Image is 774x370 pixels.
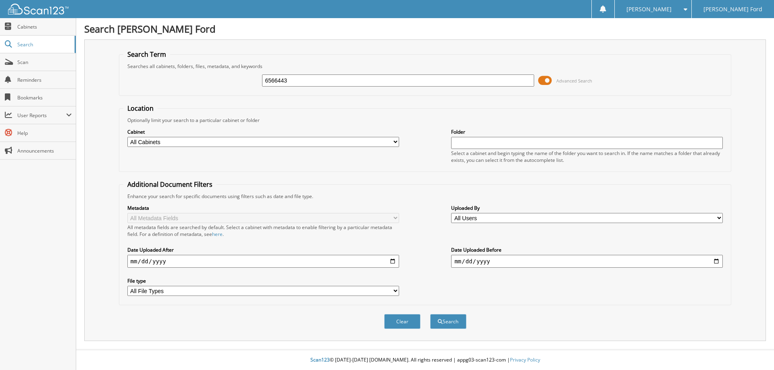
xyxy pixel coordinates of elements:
label: Date Uploaded After [127,246,399,253]
span: Search [17,41,71,48]
div: Select a cabinet and begin typing the name of the folder you want to search in. If the name match... [451,150,723,163]
span: [PERSON_NAME] Ford [703,7,762,12]
label: Cabinet [127,128,399,135]
div: Enhance your search for specific documents using filters such as date and file type. [123,193,727,200]
span: Help [17,130,72,136]
legend: Location [123,104,158,113]
label: File type [127,277,399,284]
button: Search [430,314,466,329]
span: Scan123 [310,356,330,363]
div: Optionally limit your search to a particular cabinet or folder [123,117,727,124]
span: Announcements [17,147,72,154]
a: Privacy Policy [510,356,540,363]
div: Searches all cabinets, folders, files, metadata, and keywords [123,63,727,70]
label: Metadata [127,205,399,211]
legend: Additional Document Filters [123,180,216,189]
span: [PERSON_NAME] [626,7,672,12]
span: Bookmarks [17,94,72,101]
input: end [451,255,723,268]
h1: Search [PERSON_NAME] Ford [84,22,766,35]
div: All metadata fields are searched by default. Select a cabinet with metadata to enable filtering b... [127,224,399,238]
iframe: Chat Widget [734,331,774,370]
span: Cabinets [17,23,72,30]
legend: Search Term [123,50,170,59]
label: Folder [451,128,723,135]
span: User Reports [17,112,66,119]
div: © [DATE]-[DATE] [DOMAIN_NAME]. All rights reserved | appg03-scan123-com | [76,350,774,370]
a: here [212,231,223,238]
img: scan123-logo-white.svg [8,4,69,14]
label: Uploaded By [451,205,723,211]
button: Clear [384,314,420,329]
span: Advanced Search [556,78,592,84]
input: start [127,255,399,268]
label: Date Uploaded Before [451,246,723,253]
span: Scan [17,59,72,66]
span: Reminders [17,76,72,83]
